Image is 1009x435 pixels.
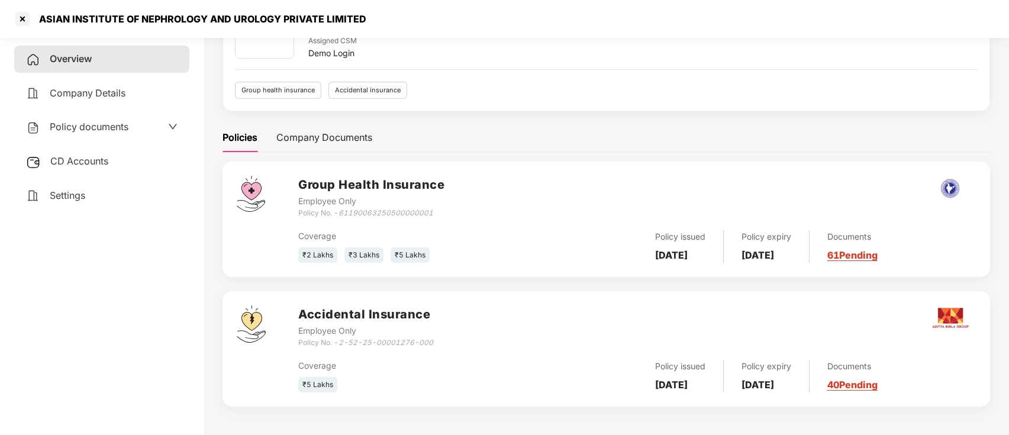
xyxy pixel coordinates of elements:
[26,189,40,203] img: svg+xml;base64,PHN2ZyB4bWxucz0iaHR0cDovL3d3dy53My5vcmcvMjAwMC9zdmciIHdpZHRoPSIyNCIgaGVpZ2h0PSIyNC...
[223,130,257,145] div: Policies
[391,247,430,263] div: ₹5 Lakhs
[298,208,444,219] div: Policy No. -
[298,176,444,194] h3: Group Health Insurance
[298,377,337,393] div: ₹5 Lakhs
[298,230,524,243] div: Coverage
[50,189,85,201] span: Settings
[742,360,791,373] div: Policy expiry
[930,177,971,200] img: nia.png
[26,121,40,135] img: svg+xml;base64,PHN2ZyB4bWxucz0iaHR0cDovL3d3dy53My5vcmcvMjAwMC9zdmciIHdpZHRoPSIyNCIgaGVpZ2h0PSIyNC...
[298,195,444,208] div: Employee Only
[655,230,705,243] div: Policy issued
[339,338,433,347] i: 2-52-25-00001276-000
[655,379,688,391] b: [DATE]
[930,297,971,339] img: aditya.png
[32,13,366,25] div: ASIAN INSTITUTE OF NEPHROLOGY AND UROLOGY PRIVATE LIMITED
[26,86,40,101] img: svg+xml;base64,PHN2ZyB4bWxucz0iaHR0cDovL3d3dy53My5vcmcvMjAwMC9zdmciIHdpZHRoPSIyNCIgaGVpZ2h0PSIyNC...
[827,379,878,391] a: 40 Pending
[827,360,878,373] div: Documents
[50,87,125,99] span: Company Details
[344,247,383,263] div: ₹3 Lakhs
[298,247,337,263] div: ₹2 Lakhs
[827,249,878,261] a: 61 Pending
[50,53,92,65] span: Overview
[655,249,688,261] b: [DATE]
[655,360,705,373] div: Policy issued
[235,82,321,99] div: Group health insurance
[308,36,357,47] div: Assigned CSM
[298,359,524,372] div: Coverage
[298,337,433,349] div: Policy No. -
[276,130,372,145] div: Company Documents
[742,379,774,391] b: [DATE]
[298,305,433,324] h3: Accidental Insurance
[168,122,178,131] span: down
[237,176,265,212] img: svg+xml;base64,PHN2ZyB4bWxucz0iaHR0cDovL3d3dy53My5vcmcvMjAwMC9zdmciIHdpZHRoPSI0Ny43MTQiIGhlaWdodD...
[26,155,41,169] img: svg+xml;base64,PHN2ZyB3aWR0aD0iMjUiIGhlaWdodD0iMjQiIHZpZXdCb3g9IjAgMCAyNSAyNCIgZmlsbD0ibm9uZSIgeG...
[298,324,433,337] div: Employee Only
[339,208,433,217] i: 61190063250500000001
[742,230,791,243] div: Policy expiry
[328,82,407,99] div: Accidental insurance
[308,47,357,60] div: Demo Login
[50,155,108,167] span: CD Accounts
[50,121,128,133] span: Policy documents
[742,249,774,261] b: [DATE]
[827,230,878,243] div: Documents
[237,305,266,343] img: svg+xml;base64,PHN2ZyB4bWxucz0iaHR0cDovL3d3dy53My5vcmcvMjAwMC9zdmciIHdpZHRoPSI0OS4zMjEiIGhlaWdodD...
[26,53,40,67] img: svg+xml;base64,PHN2ZyB4bWxucz0iaHR0cDovL3d3dy53My5vcmcvMjAwMC9zdmciIHdpZHRoPSIyNCIgaGVpZ2h0PSIyNC...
